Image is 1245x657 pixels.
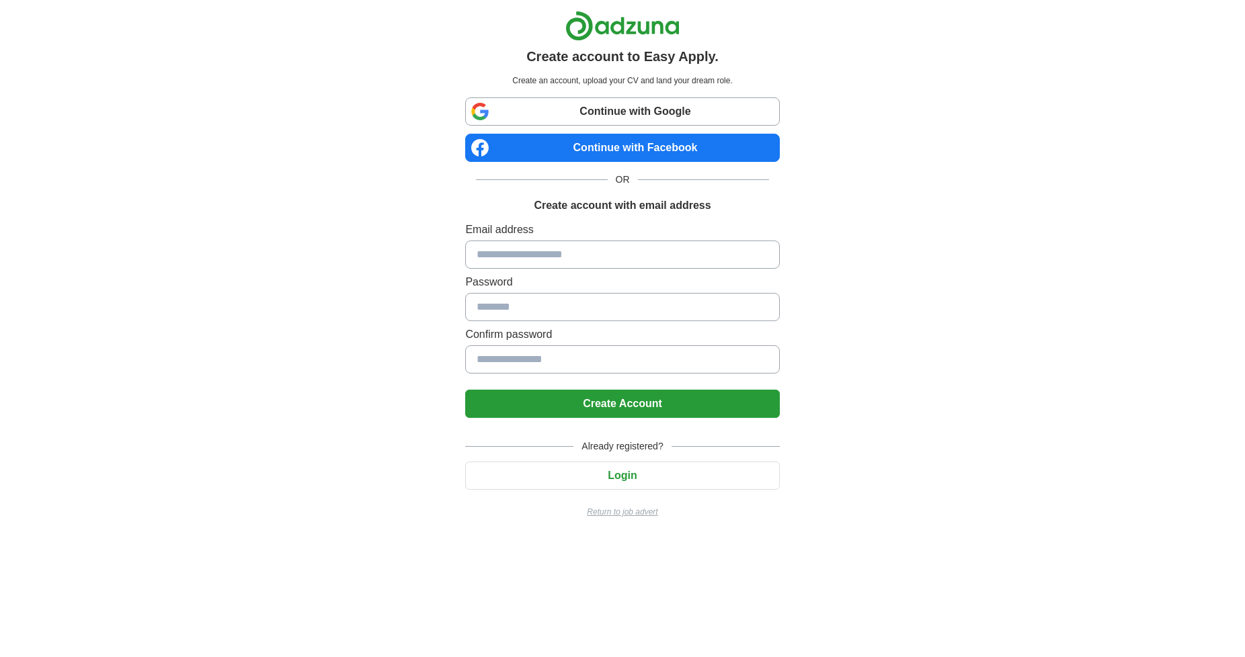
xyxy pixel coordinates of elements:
h1: Create account with email address [534,198,711,214]
label: Password [465,274,779,290]
a: Return to job advert [465,506,779,518]
h1: Create account to Easy Apply. [526,46,719,67]
p: Create an account, upload your CV and land your dream role. [468,75,776,87]
img: Adzuna logo [565,11,680,41]
label: Confirm password [465,326,779,343]
label: Email address [465,222,779,238]
a: Continue with Facebook [465,134,779,162]
a: Login [465,470,779,481]
span: Already registered? [573,439,671,453]
button: Create Account [465,390,779,418]
span: OR [608,173,638,187]
button: Login [465,462,779,490]
a: Continue with Google [465,97,779,126]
